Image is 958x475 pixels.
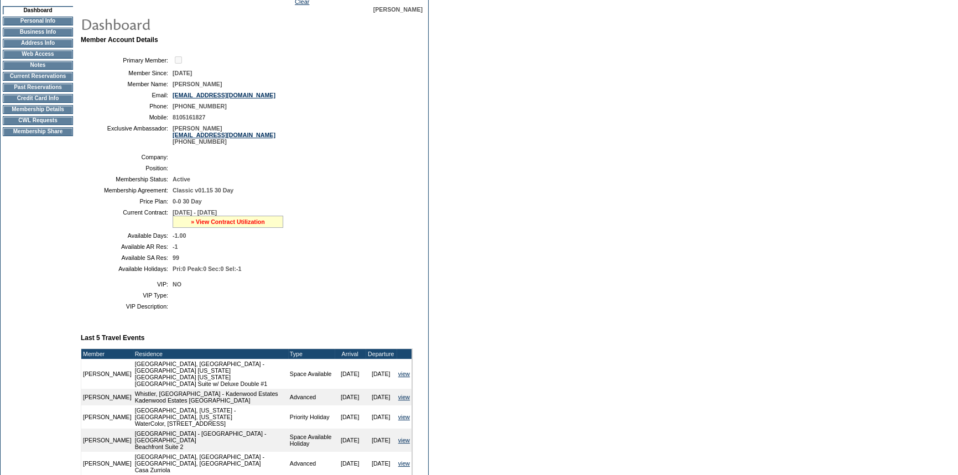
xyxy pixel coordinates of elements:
[398,414,410,420] a: view
[173,125,275,145] span: [PERSON_NAME] [PHONE_NUMBER]
[85,243,168,250] td: Available AR Res:
[3,28,73,36] td: Business Info
[288,452,335,475] td: Advanced
[288,405,335,429] td: Priority Holiday
[173,265,241,272] span: Pri:0 Peak:0 Sec:0 Sel:-1
[85,265,168,272] td: Available Holidays:
[335,429,366,452] td: [DATE]
[398,460,410,467] a: view
[133,359,288,389] td: [GEOGRAPHIC_DATA], [GEOGRAPHIC_DATA] - [GEOGRAPHIC_DATA] [US_STATE] [GEOGRAPHIC_DATA] [US_STATE][...
[3,6,73,14] td: Dashboard
[80,13,301,35] img: pgTtlDashboard.gif
[85,55,168,65] td: Primary Member:
[366,349,397,359] td: Departure
[3,83,73,92] td: Past Reservations
[335,389,366,405] td: [DATE]
[173,92,275,98] a: [EMAIL_ADDRESS][DOMAIN_NAME]
[366,405,397,429] td: [DATE]
[81,452,133,475] td: [PERSON_NAME]
[288,429,335,452] td: Space Available Holiday
[288,359,335,389] td: Space Available
[85,165,168,171] td: Position:
[173,232,186,239] span: -1.00
[173,281,181,288] span: NO
[173,209,217,216] span: [DATE] - [DATE]
[173,70,192,76] span: [DATE]
[398,437,410,443] a: view
[173,81,222,87] span: [PERSON_NAME]
[173,243,178,250] span: -1
[366,429,397,452] td: [DATE]
[173,187,233,194] span: Classic v01.15 30 Day
[3,50,73,59] td: Web Access
[85,303,168,310] td: VIP Description:
[133,349,288,359] td: Residence
[81,389,133,405] td: [PERSON_NAME]
[133,405,288,429] td: [GEOGRAPHIC_DATA], [US_STATE] - [GEOGRAPHIC_DATA], [US_STATE] WaterColor, [STREET_ADDRESS]
[3,17,73,25] td: Personal Info
[85,292,168,299] td: VIP Type:
[85,103,168,109] td: Phone:
[398,394,410,400] a: view
[3,61,73,70] td: Notes
[81,359,133,389] td: [PERSON_NAME]
[133,429,288,452] td: [GEOGRAPHIC_DATA] - [GEOGRAPHIC_DATA] - [GEOGRAPHIC_DATA] Beachfront Suite 2
[335,359,366,389] td: [DATE]
[85,154,168,160] td: Company:
[288,389,335,405] td: Advanced
[173,176,190,182] span: Active
[3,94,73,103] td: Credit Card Info
[81,405,133,429] td: [PERSON_NAME]
[85,125,168,145] td: Exclusive Ambassador:
[85,114,168,121] td: Mobile:
[81,36,158,44] b: Member Account Details
[85,70,168,76] td: Member Since:
[173,103,227,109] span: [PHONE_NUMBER]
[85,232,168,239] td: Available Days:
[81,429,133,452] td: [PERSON_NAME]
[85,281,168,288] td: VIP:
[81,334,144,342] b: Last 5 Travel Events
[133,452,288,475] td: [GEOGRAPHIC_DATA], [GEOGRAPHIC_DATA] - [GEOGRAPHIC_DATA], [GEOGRAPHIC_DATA] Casa Zurriola
[335,349,366,359] td: Arrival
[366,452,397,475] td: [DATE]
[85,198,168,205] td: Price Plan:
[173,198,202,205] span: 0-0 30 Day
[173,114,205,121] span: 8105161827
[173,254,179,261] span: 99
[3,116,73,125] td: CWL Requests
[85,209,168,228] td: Current Contract:
[173,132,275,138] a: [EMAIL_ADDRESS][DOMAIN_NAME]
[3,39,73,48] td: Address Info
[133,389,288,405] td: Whistler, [GEOGRAPHIC_DATA] - Kadenwood Estates Kadenwood Estates [GEOGRAPHIC_DATA]
[288,349,335,359] td: Type
[398,370,410,377] a: view
[3,72,73,81] td: Current Reservations
[373,6,423,13] span: [PERSON_NAME]
[335,405,366,429] td: [DATE]
[366,359,397,389] td: [DATE]
[85,81,168,87] td: Member Name:
[335,452,366,475] td: [DATE]
[85,254,168,261] td: Available SA Res:
[85,176,168,182] td: Membership Status:
[85,92,168,98] td: Email:
[81,349,133,359] td: Member
[3,127,73,136] td: Membership Share
[191,218,265,225] a: » View Contract Utilization
[3,105,73,114] td: Membership Details
[85,187,168,194] td: Membership Agreement:
[366,389,397,405] td: [DATE]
